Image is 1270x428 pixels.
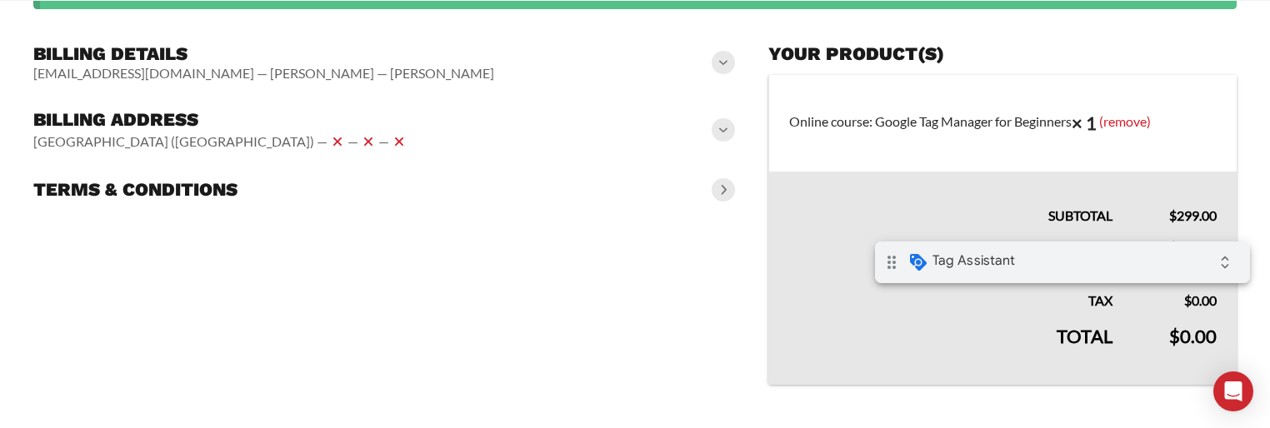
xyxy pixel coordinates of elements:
[1169,239,1177,255] span: $
[1169,325,1180,347] span: $
[33,132,409,152] vaadin-horizontal-layout: [GEOGRAPHIC_DATA] ([GEOGRAPHIC_DATA]) — — —
[1169,207,1177,223] span: $
[33,108,409,132] h3: Billing address
[1169,239,1217,255] span: 299.00
[1184,292,1192,308] span: $
[1099,113,1151,129] a: (remove)
[333,4,367,37] i: Collapse debug badge
[769,172,1132,226] th: Subtotal
[769,75,1237,172] td: Online course: Google Tag Manager for Beginners
[33,42,494,66] h3: Billing details
[1184,292,1217,308] bdi: 0.00
[769,280,1132,311] th: Tax
[1072,112,1097,134] strong: × 1
[1169,207,1217,223] bdi: 299.00
[33,178,237,202] h3: Terms & conditions
[33,65,494,82] vaadin-horizontal-layout: [EMAIL_ADDRESS][DOMAIN_NAME] — [PERSON_NAME] — [PERSON_NAME]
[1132,226,1237,280] td: -
[57,11,140,27] span: Tag Assistant
[769,226,1132,280] th: Coupon: fred09100
[1169,325,1217,347] bdi: 0.00
[1213,371,1253,411] div: Open Intercom Messenger
[769,311,1132,385] th: Total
